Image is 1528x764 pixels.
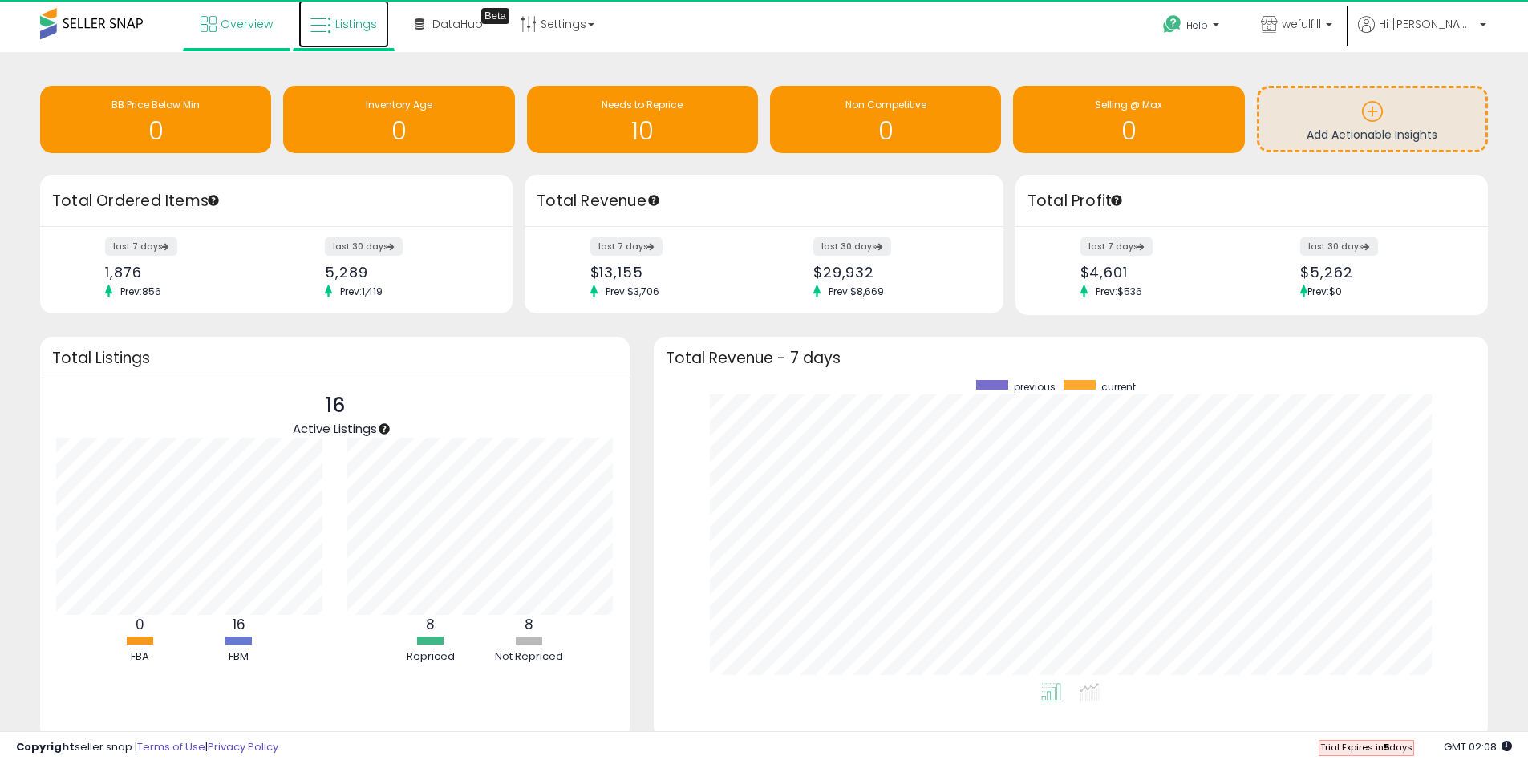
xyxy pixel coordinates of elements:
span: BB Price Below Min [111,98,200,111]
span: Prev: $0 [1307,285,1342,298]
h1: 0 [778,118,993,144]
i: Get Help [1162,14,1182,34]
div: 1,876 [105,264,265,281]
h1: 0 [48,118,263,144]
div: $29,932 [813,264,975,281]
b: 0 [136,615,144,634]
a: Add Actionable Insights [1259,88,1485,150]
b: 16 [233,615,245,634]
div: FBM [191,649,287,665]
label: last 30 days [813,237,891,256]
span: Prev: $3,706 [598,285,667,298]
h3: Total Listings [52,352,618,364]
h1: 10 [535,118,750,144]
div: $13,155 [590,264,752,281]
span: 2025-09-10 02:08 GMT [1444,739,1512,754]
div: $4,601 [1080,264,1240,281]
b: 8 [525,615,533,634]
span: Prev: 1,419 [332,285,391,298]
a: Help [1150,2,1235,52]
span: Overview [221,16,273,32]
a: Privacy Policy [208,739,278,754]
span: Prev: $536 [1088,285,1150,298]
div: Tooltip anchor [646,193,661,208]
span: Prev: 856 [112,285,169,298]
div: Tooltip anchor [377,422,391,436]
div: $5,262 [1300,264,1460,281]
b: 8 [426,615,435,634]
label: last 30 days [1300,237,1378,256]
div: 5,289 [325,264,484,281]
a: Needs to Reprice 10 [527,86,758,153]
span: Listings [335,16,377,32]
span: Add Actionable Insights [1307,127,1437,143]
span: previous [1014,380,1056,394]
h3: Total Revenue [537,190,991,212]
a: Selling @ Max 0 [1013,86,1244,153]
span: Help [1186,18,1208,32]
label: last 30 days [325,237,403,256]
strong: Copyright [16,739,75,754]
h1: 0 [1021,118,1236,144]
span: Active Listings [293,420,377,437]
span: Inventory Age [366,98,432,111]
b: 5 [1384,741,1389,754]
div: Tooltip anchor [1109,193,1124,208]
div: seller snap | | [16,740,278,755]
label: last 7 days [1080,237,1153,256]
span: Hi [PERSON_NAME] [1379,16,1475,32]
a: BB Price Below Min 0 [40,86,271,153]
label: last 7 days [105,237,177,256]
span: DataHub [432,16,483,32]
span: Needs to Reprice [602,98,683,111]
div: Tooltip anchor [481,8,509,24]
h3: Total Revenue - 7 days [666,352,1476,364]
h3: Total Ordered Items [52,190,501,212]
span: Prev: $8,669 [821,285,892,298]
a: Terms of Use [137,739,205,754]
label: last 7 days [590,237,663,256]
h1: 0 [291,118,506,144]
div: Tooltip anchor [206,193,221,208]
span: wefulfill [1282,16,1321,32]
div: Repriced [383,649,479,665]
a: Inventory Age 0 [283,86,514,153]
span: Non Competitive [845,98,926,111]
a: Non Competitive 0 [770,86,1001,153]
h3: Total Profit [1027,190,1476,212]
div: FBA [92,649,188,665]
a: Hi [PERSON_NAME] [1358,16,1486,52]
p: 16 [293,390,377,421]
div: Not Repriced [481,649,578,665]
span: Trial Expires in days [1320,741,1412,754]
span: Selling @ Max [1095,98,1162,111]
span: current [1101,380,1136,394]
